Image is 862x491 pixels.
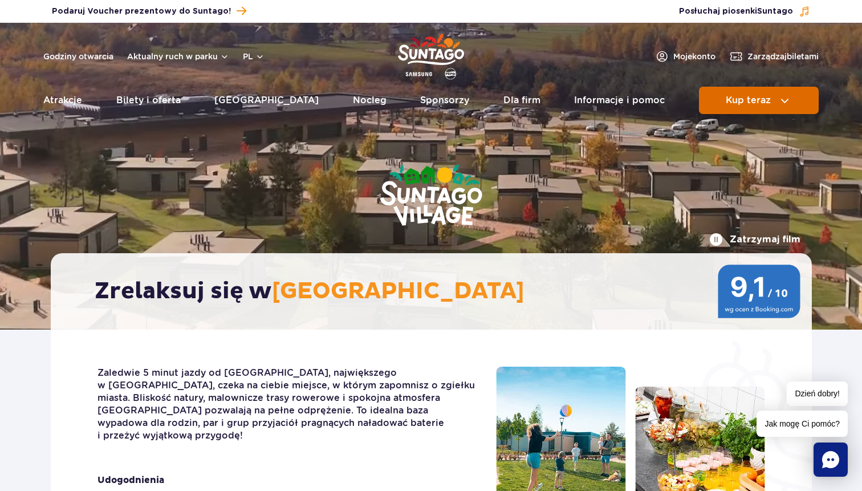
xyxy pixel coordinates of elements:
[127,52,229,61] button: Aktualny ruch w parku
[655,50,715,63] a: Mojekonto
[757,7,793,15] span: Suntago
[398,29,464,81] a: Park of Poland
[43,87,82,114] a: Atrakcje
[95,277,779,306] h2: Zrelaksuj się w
[729,50,819,63] a: Zarządzajbiletami
[353,87,387,114] a: Nocleg
[43,51,113,62] a: Godziny otwarcia
[757,411,848,437] span: Jak mogę Ci pomóc?
[574,87,665,114] a: Informacje i pomoc
[699,87,819,114] button: Kup teraz
[243,51,265,62] button: pl
[747,51,819,62] span: Zarządzaj biletami
[679,6,810,17] button: Posłuchaj piosenkiSuntago
[709,233,800,246] button: Zatrzymaj film
[503,87,540,114] a: Dla firm
[214,87,319,114] a: [GEOGRAPHIC_DATA]
[272,277,524,306] span: [GEOGRAPHIC_DATA]
[97,474,479,486] strong: Udogodnienia
[52,3,246,19] a: Podaruj Voucher prezentowy do Suntago!
[116,87,181,114] a: Bilety i oferta
[726,95,771,105] span: Kup teraz
[673,51,715,62] span: Moje konto
[679,6,793,17] span: Posłuchaj piosenki
[814,443,848,477] div: Chat
[334,120,528,273] img: Suntago Village
[420,87,469,114] a: Sponsorzy
[787,382,848,406] span: Dzień dobry!
[97,367,479,442] p: Zaledwie 5 minut jazdy od [GEOGRAPHIC_DATA], największego w [GEOGRAPHIC_DATA], czeka na ciebie mi...
[718,265,800,318] img: 9,1/10 wg ocen z Booking.com
[52,6,231,17] span: Podaruj Voucher prezentowy do Suntago!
